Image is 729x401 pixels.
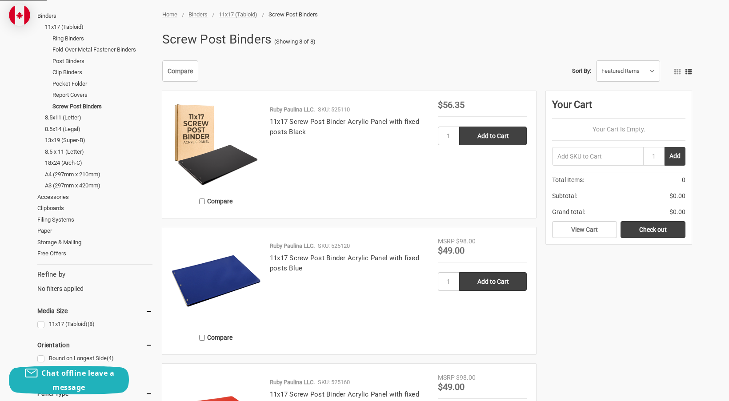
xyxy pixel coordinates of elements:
[270,242,315,250] p: Ruby Paulina LLC.
[456,374,476,381] span: $98.00
[45,180,152,191] a: A3 (297mm x 420mm)
[37,214,152,226] a: Filing Systems
[37,202,152,214] a: Clipboards
[172,194,260,209] label: Compare
[37,225,152,237] a: Paper
[270,118,419,136] a: 11x17 Screw Post Binder Acrylic Panel with fixed posts Black
[37,340,152,350] h5: Orientation
[270,378,315,387] p: Ruby Paulina LLC.
[438,99,465,110] span: $56.35
[162,60,198,82] a: Compare
[188,11,208,18] a: Binders
[669,191,685,201] span: $0.00
[45,112,152,123] a: 8.5x11 (Letter)
[52,56,152,67] a: Post Binders
[52,67,152,78] a: Clip Binders
[318,105,350,114] p: SKU: 525110
[270,105,315,114] p: Ruby Paulina LLC.
[199,199,205,204] input: Compare
[37,306,152,316] h5: Media Size
[456,238,476,245] span: $98.00
[172,237,260,326] img: 11x17 Screw Post Binder Acrylic Panel with fixed posts Blue
[88,321,95,327] span: (8)
[438,381,465,392] span: $49.00
[45,169,152,180] a: A4 (297mm x 210mm)
[199,335,205,341] input: Compare
[459,272,527,291] input: Add to Cart
[37,10,152,22] a: Binders
[52,44,152,56] a: Fold-Over Metal Fastener Binders
[52,101,152,112] a: Screw Post Binders
[268,11,318,18] span: Screw Post Binders
[52,78,152,90] a: Pocket Folder
[45,157,152,169] a: 18x24 (Arch-C)
[552,191,577,201] span: Subtotal:
[107,355,114,361] span: (4)
[172,100,260,189] img: 11x17 Screw Post Binder Acrylic Panel with fixed posts Black
[621,221,685,238] a: Check out
[318,242,350,250] p: SKU: 525120
[270,254,419,272] a: 11x17 Screw Post Binder Acrylic Panel with fixed posts Blue
[274,37,316,46] span: (Showing 8 of 8)
[45,123,152,135] a: 8.5x14 (Legal)
[172,330,260,345] label: Compare
[552,221,617,238] a: View Cart
[572,64,591,78] label: Sort By:
[162,11,177,18] a: Home
[669,207,685,217] span: $0.00
[318,378,350,387] p: SKU: 525160
[162,28,272,51] h1: Screw Post Binders
[552,175,584,185] span: Total Items:
[52,89,152,101] a: Report Covers
[41,368,114,392] span: Chat offline leave a message
[45,146,152,158] a: 8.5 x 11 (Letter)
[45,135,152,146] a: 13x19 (Super-B)
[438,237,455,246] div: MSRP
[9,4,30,26] img: duty and tax information for Canada
[37,353,152,365] a: Bound on Longest Side
[552,97,685,119] div: Your Cart
[552,207,585,217] span: Grand total:
[459,127,527,145] input: Add to Cart
[665,147,685,166] button: Add
[438,373,455,382] div: MSRP
[37,318,152,330] a: 11x17 (Tabloid)
[438,245,465,256] span: $49.00
[682,175,685,185] span: 0
[45,21,152,33] a: 11x17 (Tabloid)
[552,147,643,166] input: Add SKU to Cart
[9,366,129,394] button: Chat offline leave a message
[37,248,152,259] a: Free Offers
[552,125,685,134] p: Your Cart Is Empty.
[219,11,257,18] a: 11x17 (Tabloid)
[52,33,152,44] a: Ring Binders
[37,191,152,203] a: Accessories
[37,270,152,294] div: No filters applied
[37,270,152,280] h5: Refine by
[37,237,152,248] a: Storage & Mailing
